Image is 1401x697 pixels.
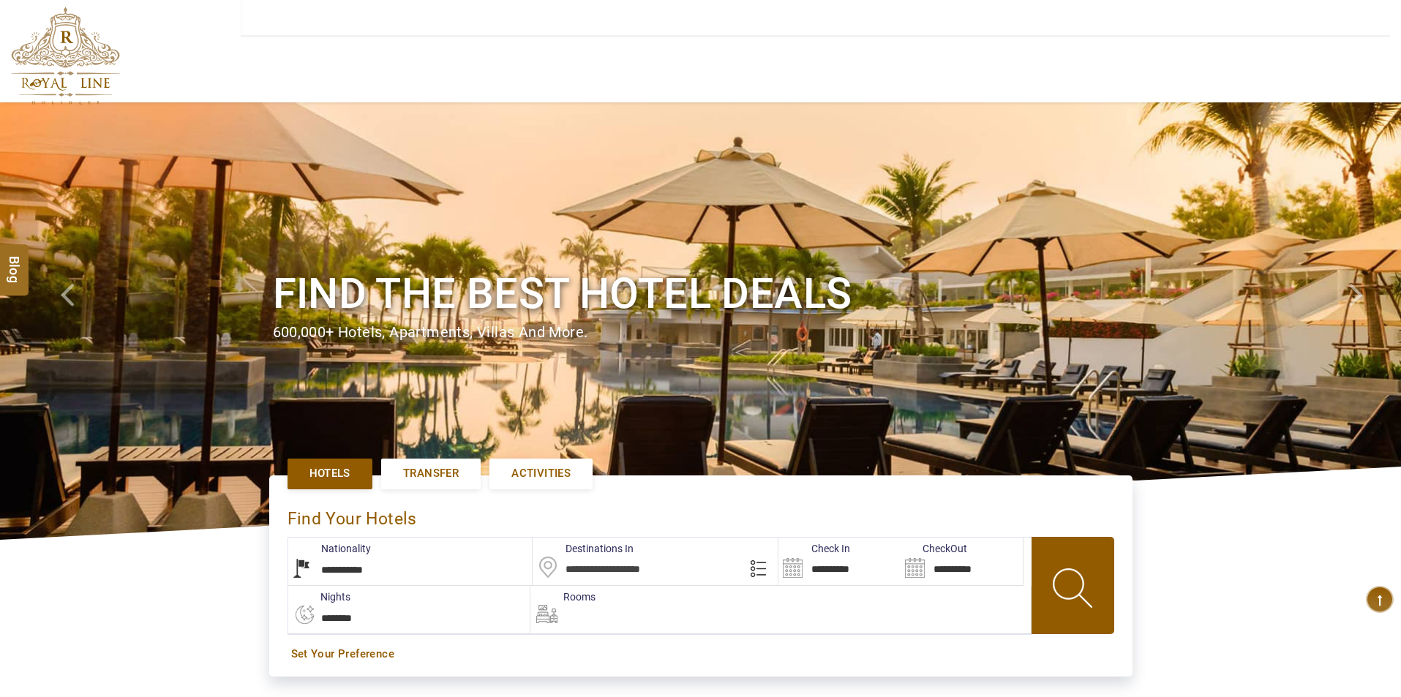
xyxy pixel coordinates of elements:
[489,459,593,489] a: Activities
[11,7,120,105] img: The Royal Line Holidays
[533,541,634,556] label: Destinations In
[273,322,1129,343] div: 600,000+ hotels, apartments, villas and more.
[273,266,1129,321] h1: Find the best hotel deals
[403,466,459,481] span: Transfer
[288,589,350,604] label: nights
[778,538,901,585] input: Search
[778,541,850,556] label: Check In
[5,255,24,268] span: Blog
[288,494,1114,537] div: Find Your Hotels
[530,589,596,604] label: Rooms
[288,459,372,489] a: Hotels
[309,466,350,481] span: Hotels
[381,459,481,489] a: Transfer
[511,466,571,481] span: Activities
[291,647,1111,662] a: Set Your Preference
[901,541,967,556] label: CheckOut
[901,538,1023,585] input: Search
[288,541,371,556] label: Nationality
